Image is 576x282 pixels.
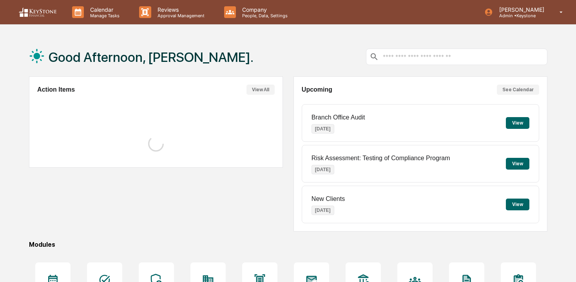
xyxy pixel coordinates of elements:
[151,13,208,18] p: Approval Management
[19,7,56,17] img: logo
[49,49,254,65] h1: Good Afternoon, [PERSON_NAME].
[37,86,75,93] h2: Action Items
[302,86,332,93] h2: Upcoming
[506,158,529,170] button: View
[312,155,450,162] p: Risk Assessment: Testing of Compliance Program
[493,6,548,13] p: [PERSON_NAME]
[506,199,529,210] button: View
[312,165,334,174] p: [DATE]
[236,13,292,18] p: People, Data, Settings
[84,6,123,13] p: Calendar
[246,85,275,95] button: View All
[493,13,548,18] p: Admin • Keystone
[29,241,547,248] div: Modules
[497,85,539,95] button: See Calendar
[312,124,334,134] p: [DATE]
[312,195,345,202] p: New Clients
[312,114,365,121] p: Branch Office Audit
[312,206,334,215] p: [DATE]
[151,6,208,13] p: Reviews
[506,117,529,129] button: View
[84,13,123,18] p: Manage Tasks
[236,6,292,13] p: Company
